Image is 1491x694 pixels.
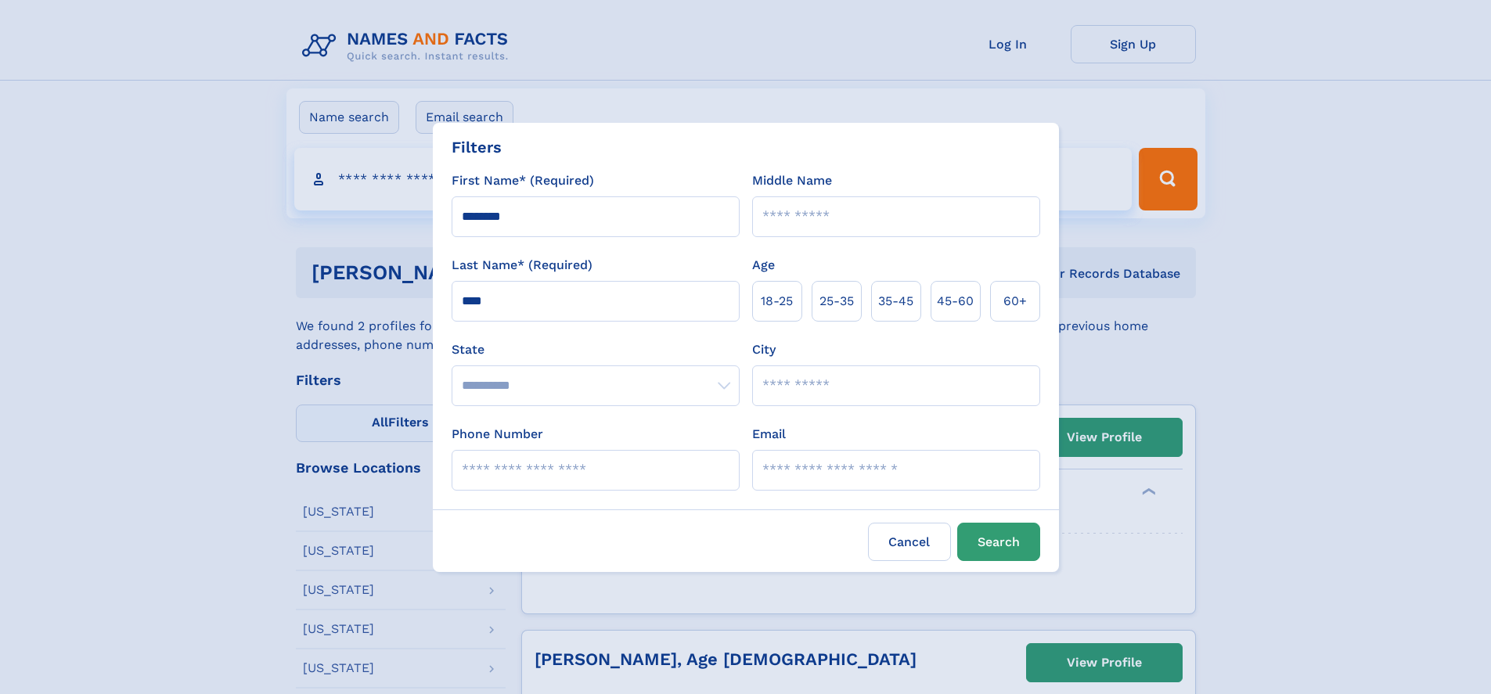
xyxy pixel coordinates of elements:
span: 25‑35 [819,292,854,311]
label: State [452,340,740,359]
label: City [752,340,776,359]
label: Age [752,256,775,275]
label: Cancel [868,523,951,561]
span: 35‑45 [878,292,913,311]
span: 18‑25 [761,292,793,311]
button: Search [957,523,1040,561]
div: Filters [452,135,502,159]
label: Phone Number [452,425,543,444]
span: 60+ [1003,292,1027,311]
label: Middle Name [752,171,832,190]
span: 45‑60 [937,292,974,311]
label: Email [752,425,786,444]
label: Last Name* (Required) [452,256,592,275]
label: First Name* (Required) [452,171,594,190]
